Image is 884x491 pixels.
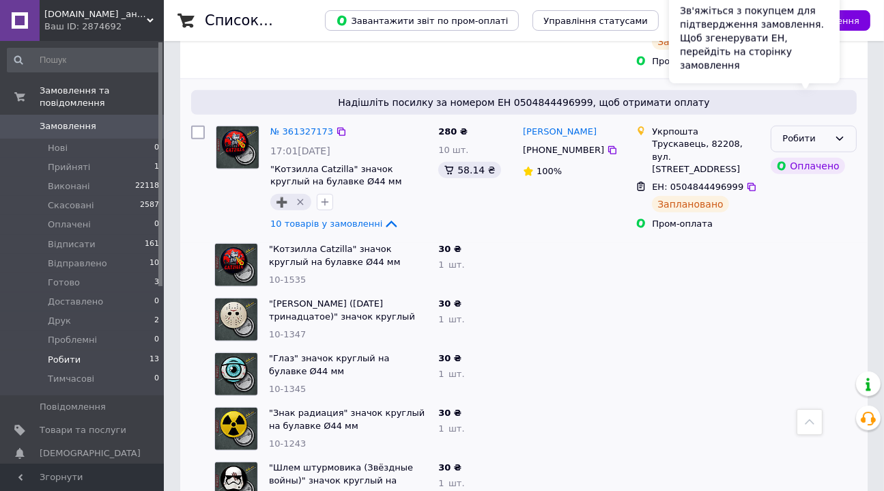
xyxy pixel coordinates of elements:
[438,126,468,137] span: 280 ₴
[48,373,94,385] span: Тимчасові
[40,120,96,132] span: Замовлення
[48,161,90,173] span: Прийняті
[523,145,604,155] span: [PHONE_NUMBER]
[215,353,257,395] img: Фото товару
[438,353,461,363] span: 30 ₴
[48,296,103,308] span: Доставлено
[269,244,401,267] a: "Котзилла Сatzilla" значок круглый на булавке Ø44 мм
[40,424,126,436] span: Товари та послуги
[269,438,306,449] span: 10-1243
[438,369,464,379] span: 1 шт.
[48,334,97,346] span: Проблемні
[154,277,159,289] span: 3
[215,298,257,341] img: Фото товару
[438,145,468,155] span: 10 шт.
[270,126,333,137] a: № 361327173
[48,354,81,366] span: Робити
[537,166,562,176] span: 100%
[276,197,287,208] span: ➕
[269,329,306,339] span: 10-1347
[325,10,519,31] button: Завантажити звіт по пром-оплаті
[336,14,508,27] span: Завантажити звіт по пром-оплаті
[523,126,597,139] a: [PERSON_NAME]
[40,401,106,413] span: Повідомлення
[135,180,159,193] span: 22118
[40,85,164,109] span: Замовлення та повідомлення
[48,277,80,289] span: Готово
[438,423,464,434] span: 1 шт.
[197,96,851,109] span: Надішліть посилку за номером ЕН 0504844496999, щоб отримати оплату
[652,218,760,230] div: Пром-оплата
[40,447,141,460] span: [DEMOGRAPHIC_DATA]
[48,257,107,270] span: Відправлено
[48,142,68,154] span: Нові
[438,408,461,418] span: 30 ₴
[438,314,464,324] span: 1 шт.
[652,138,760,176] div: Трускавець, 82208, вул. [STREET_ADDRESS]
[154,219,159,231] span: 0
[216,126,259,169] img: Фото товару
[270,145,330,156] span: 17:01[DATE]
[438,244,461,254] span: 30 ₴
[652,126,760,138] div: Укрпошта
[532,10,659,31] button: Управління статусами
[7,48,160,72] input: Пошук
[543,16,648,26] span: Управління статусами
[149,257,159,270] span: 10
[771,158,844,174] div: Оплачено
[140,199,159,212] span: 2587
[154,334,159,346] span: 0
[269,298,415,334] a: "[PERSON_NAME] ([DATE] тринадцатое)" значок круглый на булавке Ø44 мм
[215,408,257,450] img: Фото товару
[269,408,425,431] a: "Знак радиация" значок круглый на булавке Ø44 мм
[438,259,464,270] span: 1 шт.
[145,238,159,251] span: 161
[295,197,306,208] svg: Видалити мітку
[438,298,461,309] span: 30 ₴
[438,162,500,178] div: 58.14 ₴
[438,478,464,488] span: 1 шт.
[154,142,159,154] span: 0
[652,55,760,68] div: Пром-оплата
[48,315,71,327] span: Друк
[269,353,389,376] a: "Глаз" значок круглый на булавке Ø44 мм
[270,164,402,187] a: "Котзилла Сatzilla" значок круглый на булавке Ø44 мм
[205,12,343,29] h1: Список замовлень
[269,275,306,285] span: 10-1535
[269,384,306,394] span: 10-1345
[438,462,461,473] span: 30 ₴
[154,161,159,173] span: 1
[48,180,90,193] span: Виконані
[652,196,729,212] div: Заплановано
[149,354,159,366] span: 13
[44,20,164,33] div: Ваш ID: 2874692
[48,199,94,212] span: Скасовані
[270,219,399,229] a: 10 товарів у замовленні
[154,373,159,385] span: 0
[48,219,91,231] span: Оплачені
[154,296,159,308] span: 0
[215,244,257,286] img: Фото товару
[782,132,829,146] div: Робити
[652,33,729,50] div: Заплановано
[48,238,96,251] span: Відписати
[154,315,159,327] span: 2
[270,219,383,229] span: 10 товарів у замовленні
[652,182,743,192] span: ЕН: 0504844496999
[44,8,147,20] span: Shalfiki.com _аніме та гік підпілля_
